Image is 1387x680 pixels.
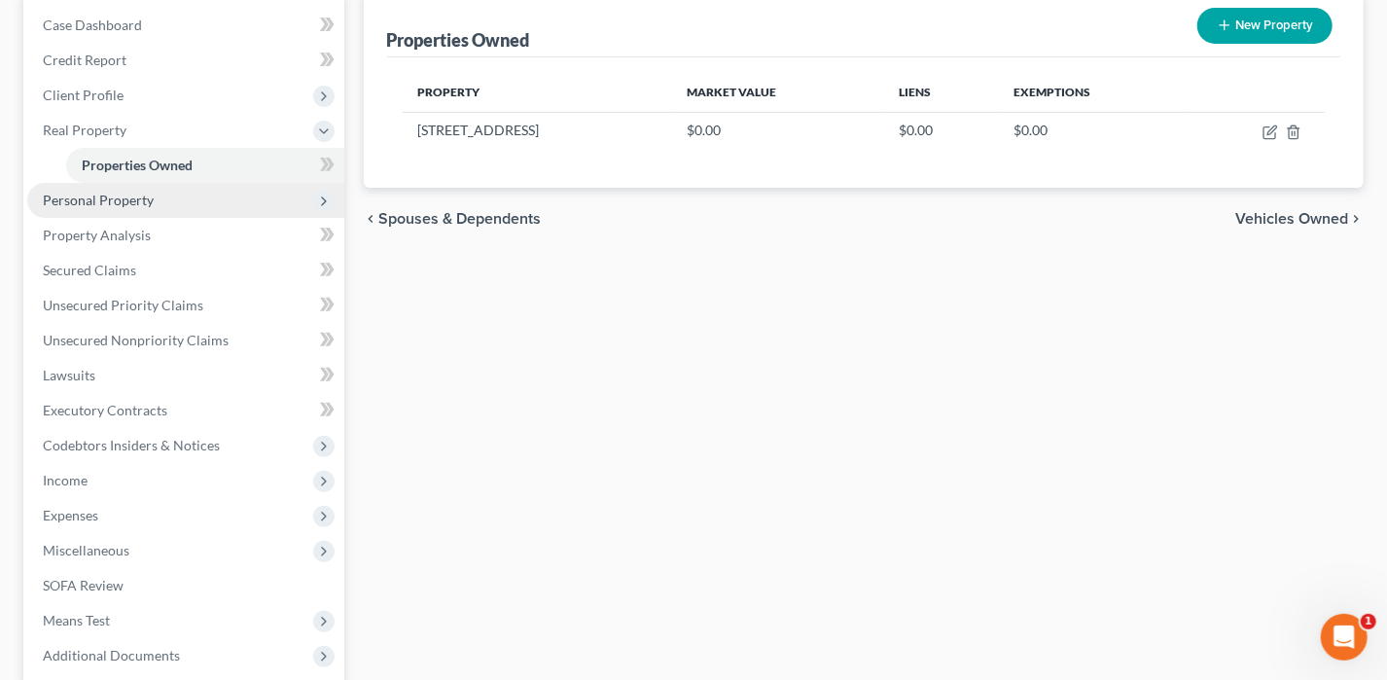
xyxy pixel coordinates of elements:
span: Income [43,472,88,488]
th: Exemptions [998,73,1188,112]
span: Client Profile [43,87,124,103]
a: Credit Report [27,43,344,78]
span: Unsecured Priority Claims [43,297,203,313]
th: Market Value [671,73,883,112]
button: Vehicles Owned chevron_right [1235,211,1364,227]
span: Additional Documents [43,647,180,663]
i: chevron_left [364,211,379,227]
a: Executory Contracts [27,393,344,428]
i: chevron_right [1348,211,1364,227]
span: Lawsuits [43,367,95,383]
a: Secured Claims [27,253,344,288]
td: $0.00 [998,112,1188,149]
div: Properties Owned [387,28,530,52]
span: 1 [1361,614,1376,629]
span: Expenses [43,507,98,523]
span: Codebtors Insiders & Notices [43,437,220,453]
th: Property [403,73,671,112]
a: SOFA Review [27,568,344,603]
span: SOFA Review [43,577,124,593]
td: $0.00 [671,112,883,149]
span: Executory Contracts [43,402,167,418]
a: Unsecured Nonpriority Claims [27,323,344,358]
span: Property Analysis [43,227,151,243]
span: Spouses & Dependents [379,211,542,227]
span: Case Dashboard [43,17,142,33]
a: Lawsuits [27,358,344,393]
span: Vehicles Owned [1235,211,1348,227]
span: Credit Report [43,52,126,68]
span: Means Test [43,612,110,628]
button: New Property [1197,8,1333,44]
button: chevron_left Spouses & Dependents [364,211,542,227]
span: Personal Property [43,192,154,208]
a: Unsecured Priority Claims [27,288,344,323]
span: Properties Owned [82,157,193,173]
a: Properties Owned [66,148,344,183]
td: [STREET_ADDRESS] [403,112,671,149]
th: Liens [883,73,998,112]
a: Property Analysis [27,218,344,253]
span: Real Property [43,122,126,138]
td: $0.00 [883,112,998,149]
span: Miscellaneous [43,542,129,558]
span: Unsecured Nonpriority Claims [43,332,229,348]
span: Secured Claims [43,262,136,278]
iframe: Intercom live chat [1321,614,1368,661]
a: Case Dashboard [27,8,344,43]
